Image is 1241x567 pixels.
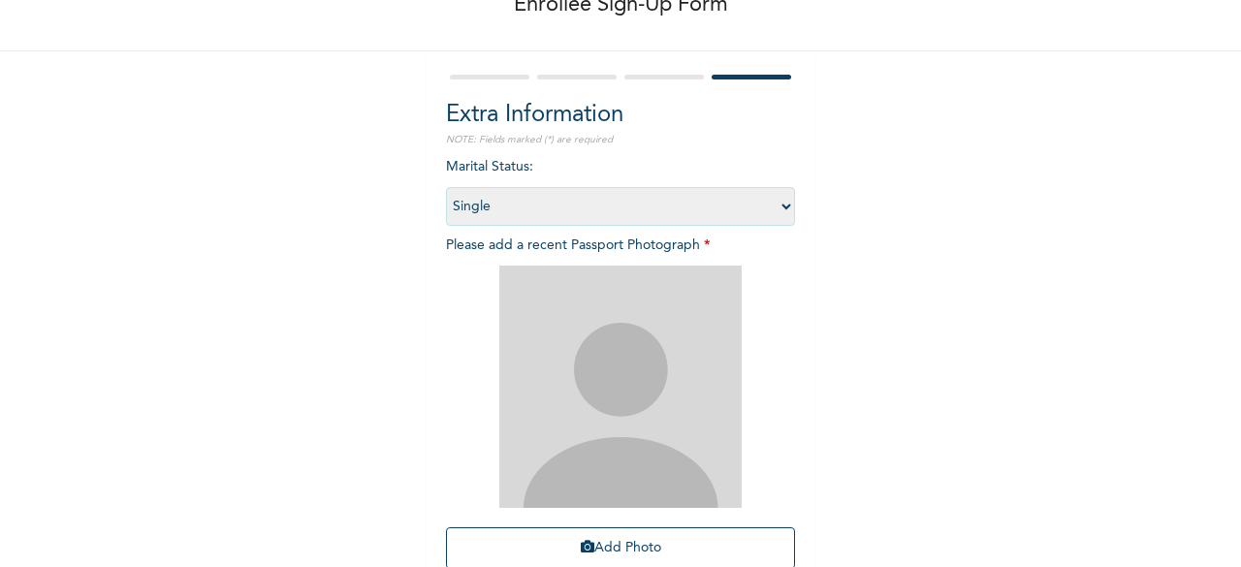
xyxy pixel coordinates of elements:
[446,160,795,213] span: Marital Status :
[499,266,742,508] img: Crop
[446,133,795,147] p: NOTE: Fields marked (*) are required
[446,98,795,133] h2: Extra Information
